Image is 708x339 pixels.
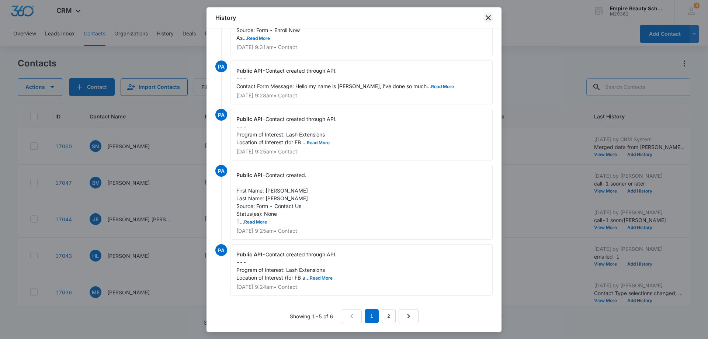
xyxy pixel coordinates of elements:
[236,116,337,145] span: Contact created through API. --- Program of Interest: Lash Extensions Location of Interest (for F...
[236,284,486,290] p: [DATE] 9:24am • Contact
[230,109,493,160] div: -
[236,68,454,89] span: Contact created through API. --- Contact Form Message: Hello my name is [PERSON_NAME], i’ve done ...
[236,228,486,234] p: [DATE] 9:25am • Contact
[247,36,270,41] button: Read More
[244,220,267,224] button: Read More
[230,244,493,296] div: -
[382,309,396,323] a: Page 2
[290,312,333,320] p: Showing 1-5 of 6
[236,45,486,50] p: [DATE] 9:31am • Contact
[215,60,227,72] span: PA
[215,109,227,121] span: PA
[236,251,337,281] span: Contact created through API. --- Program of Interest: Lash Extensions Location of Interest (for F...
[215,165,227,177] span: PA
[236,149,486,154] p: [DATE] 9:25am • Contact
[236,251,262,257] span: Public API
[310,276,333,280] button: Read More
[236,172,262,178] span: Public API
[236,68,262,74] span: Public API
[236,172,308,225] span: Contact created. First Name: [PERSON_NAME] Last Name: [PERSON_NAME] Source: Form - Contact Us Sta...
[215,13,236,22] h1: History
[230,60,493,104] div: -
[342,309,419,323] nav: Pagination
[307,141,330,145] button: Read More
[399,309,419,323] a: Next Page
[365,309,379,323] em: 1
[236,116,262,122] span: Public API
[484,13,493,22] button: close
[215,244,227,256] span: PA
[236,93,486,98] p: [DATE] 9:28am • Contact
[230,165,493,240] div: -
[431,84,454,89] button: Read More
